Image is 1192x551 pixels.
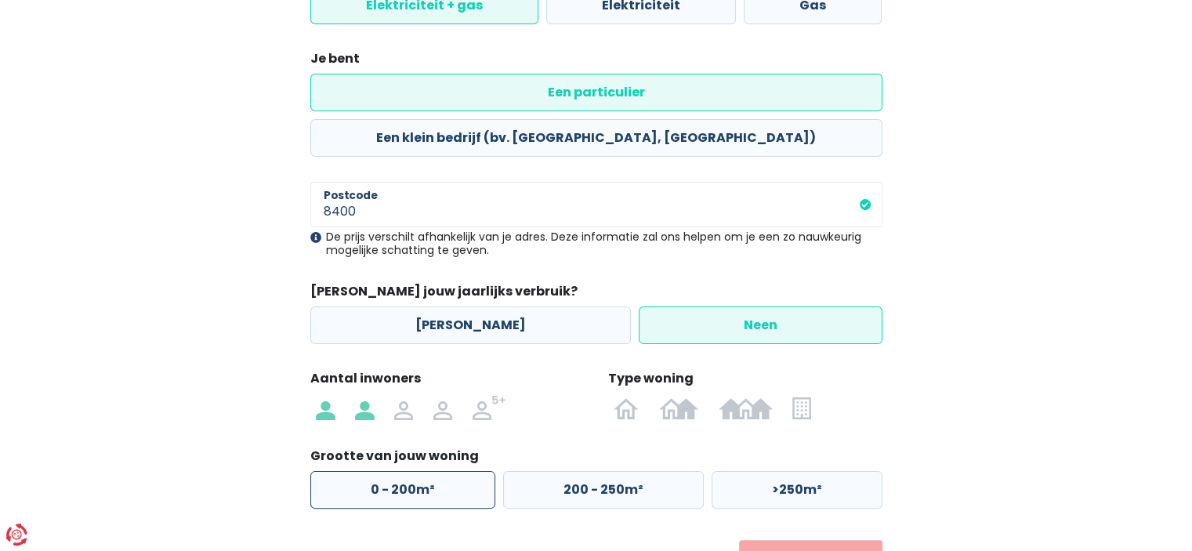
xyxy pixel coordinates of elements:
[433,395,452,420] img: 4 personen
[310,74,882,111] label: Een particulier
[310,369,585,393] legend: Aantal inwoners
[355,395,374,420] img: 2 personen
[316,395,335,420] img: 1 persoon
[639,306,882,344] label: Neen
[310,119,882,157] label: Een klein bedrijf (bv. [GEOGRAPHIC_DATA], [GEOGRAPHIC_DATA])
[614,395,639,420] img: Open bebouwing
[310,447,882,471] legend: Grootte van jouw woning
[310,230,882,257] div: De prijs verschilt afhankelijk van je adres. Deze informatie zal ons helpen om je een zo nauwkeur...
[310,182,882,227] input: 1000
[608,369,882,393] legend: Type woning
[659,395,698,420] img: Halfopen bebouwing
[712,471,882,509] label: >250m²
[310,471,495,509] label: 0 - 200m²
[310,306,631,344] label: [PERSON_NAME]
[503,471,704,509] label: 200 - 250m²
[310,282,882,306] legend: [PERSON_NAME] jouw jaarlijks verbruik?
[719,395,773,420] img: Gesloten bebouwing
[473,395,507,420] img: 5+ personen
[310,49,882,74] legend: Je bent
[394,395,413,420] img: 3 personen
[792,395,810,420] img: Appartement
